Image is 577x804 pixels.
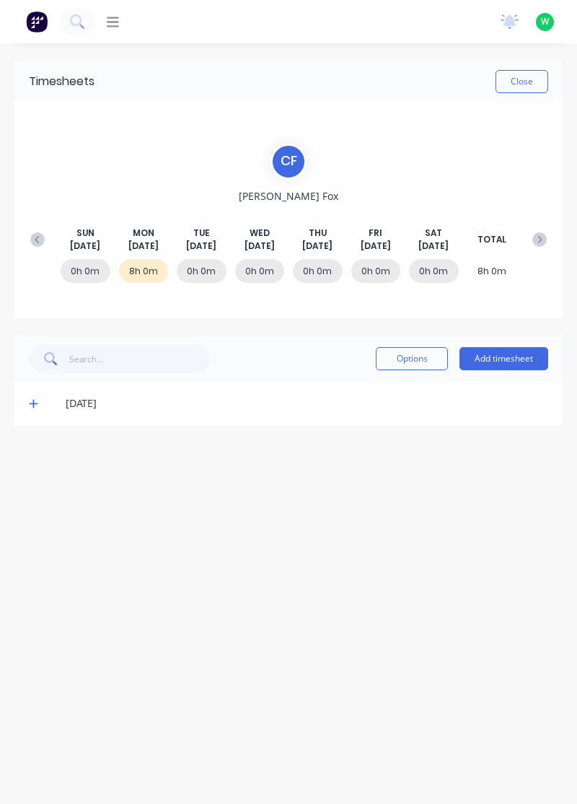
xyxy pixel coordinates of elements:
[29,73,94,90] div: Timesheets
[418,240,449,253] span: [DATE]
[61,259,110,283] div: 0h 0m
[128,240,159,253] span: [DATE]
[467,259,517,283] div: 8h 0m
[541,15,549,28] span: W
[293,259,343,283] div: 0h 0m
[66,396,548,411] div: [DATE]
[76,227,94,240] span: SUN
[235,259,285,283] div: 0h 0m
[459,347,548,370] button: Add timesheet
[69,344,210,373] input: Search...
[425,227,442,240] span: SAT
[477,233,506,246] span: TOTAL
[119,259,169,283] div: 8h 0m
[26,11,48,32] img: Factory
[186,240,216,253] span: [DATE]
[495,70,548,93] button: Close
[239,188,338,204] span: [PERSON_NAME] Fox
[70,240,100,253] span: [DATE]
[361,240,391,253] span: [DATE]
[250,227,270,240] span: WED
[302,240,332,253] span: [DATE]
[177,259,226,283] div: 0h 0m
[245,240,275,253] span: [DATE]
[133,227,154,240] span: MON
[309,227,327,240] span: THU
[369,227,382,240] span: FRI
[376,347,448,370] button: Options
[270,144,307,180] div: C F
[351,259,401,283] div: 0h 0m
[193,227,210,240] span: TUE
[409,259,459,283] div: 0h 0m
